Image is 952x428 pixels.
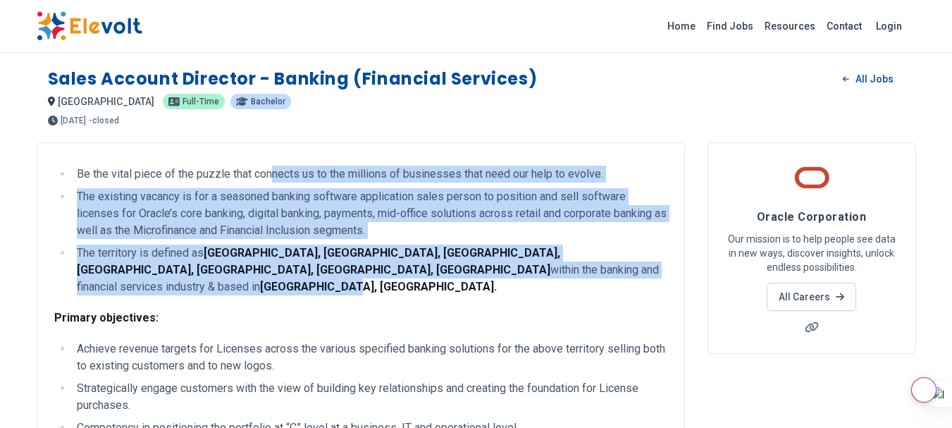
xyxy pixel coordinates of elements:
a: Resources [759,15,821,37]
span: Oracle Corporation [757,210,866,224]
li: Be the vital piece of the puzzle that connects us to the millions of businesses that need our hel... [73,166,667,183]
a: Contact [821,15,867,37]
span: Full-time [183,97,219,106]
strong: Primary objectives: [54,311,159,324]
span: Bachelor [251,97,285,106]
h1: Sales Account Director - Banking (Financial Services) [48,68,538,90]
a: Find Jobs [701,15,759,37]
div: Widget de chat [882,360,952,428]
iframe: Chat Widget [882,360,952,428]
li: The territory is defined as within the banking and financial services industry & based in [73,245,667,295]
span: [DATE] [61,116,86,125]
a: All Careers [767,283,856,311]
img: Elevolt [37,11,142,41]
li: The existing vacancy is for a seasoned banking software application sales person to position and ... [73,188,667,239]
li: Achieve revenue targets for Licenses across the various specified banking solutions for the above... [73,341,667,374]
a: Home [662,15,701,37]
p: - closed [89,116,119,125]
a: Login [867,12,910,40]
a: All Jobs [832,68,904,90]
p: Our mission is to help people see data in new ways, discover insights, unlock endless possibilities. [725,232,898,274]
img: Oracle Corporation [794,160,829,195]
strong: [GEOGRAPHIC_DATA], [GEOGRAPHIC_DATA], [GEOGRAPHIC_DATA], [GEOGRAPHIC_DATA], [GEOGRAPHIC_DATA], [G... [77,246,560,276]
strong: [GEOGRAPHIC_DATA], [GEOGRAPHIC_DATA]. [260,280,497,293]
li: Strategically engage customers with the view of building key relationships and creating the found... [73,380,667,414]
span: [GEOGRAPHIC_DATA] [58,96,154,107]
